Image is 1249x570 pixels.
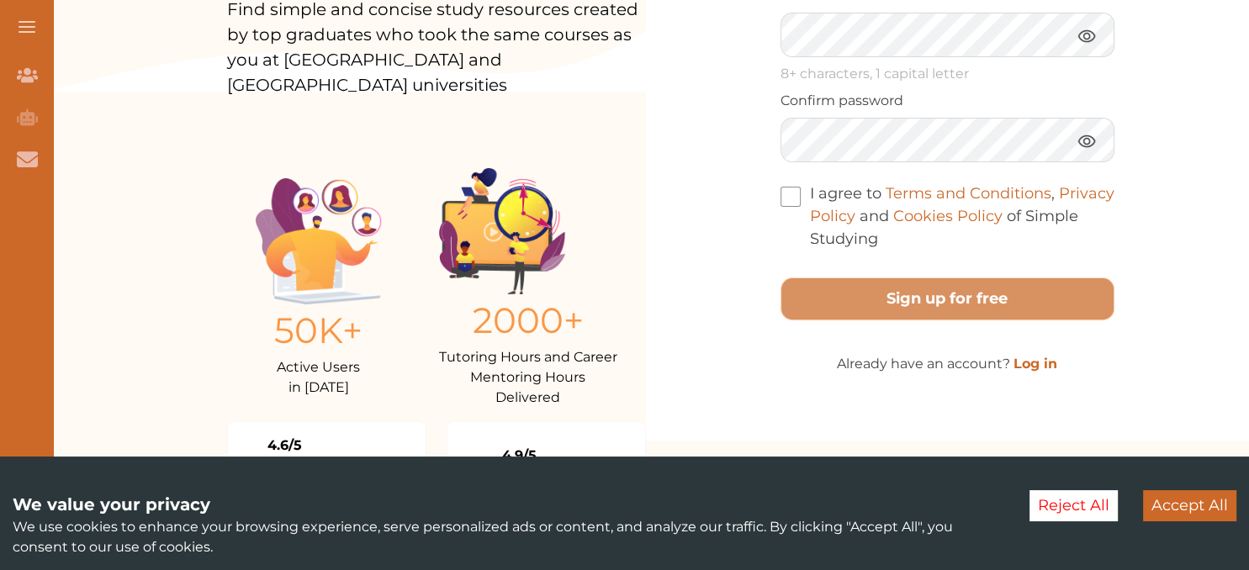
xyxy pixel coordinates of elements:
label: I agree to , and of Simple Studying [781,182,1115,251]
button: Accept cookies [1143,490,1236,521]
p: 50K+ [256,304,382,357]
p: 2000+ [439,294,617,347]
p: Tutoring Hours and Career Mentoring Hours Delivered [439,347,617,408]
a: 4.9/5Rating on Google [447,421,646,510]
p: 8+ characters, 1 capital letter [781,64,1115,84]
img: Group%201403.ccdcecb8.png [439,168,565,294]
img: Illustration.25158f3c.png [256,178,382,304]
div: We use cookies to enhance your browsing experience, serve personalized ads or content, and analyz... [13,492,1004,557]
img: eye.3286bcf0.webp [1077,130,1097,151]
img: eye.3286bcf0.webp [1077,25,1097,46]
a: Log in [1013,356,1057,372]
p: Already have an account? [781,354,1115,374]
div: Rating on [DOMAIN_NAME] [267,456,412,496]
button: Decline cookies [1029,490,1118,521]
a: 4.6/5Rating on [DOMAIN_NAME] [227,421,426,510]
div: 4.9/5 [502,446,620,466]
p: Active Users in [DATE] [256,357,382,398]
div: 4.6/5 [267,435,412,456]
a: Cookies Policy [893,207,1003,225]
a: Terms and Conditions [886,184,1051,203]
button: Sign up for free [781,277,1115,320]
span: We value your privacy [13,494,210,515]
p: Confirm password [781,91,1115,111]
